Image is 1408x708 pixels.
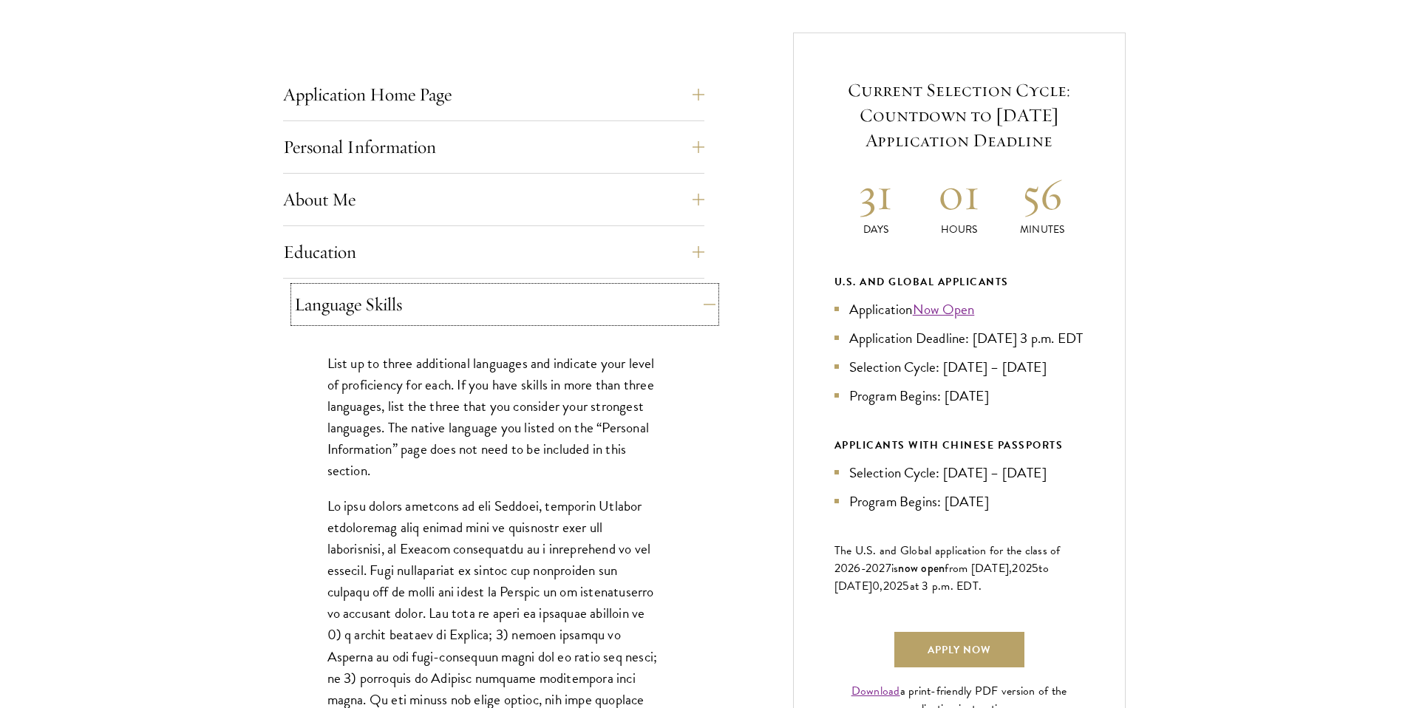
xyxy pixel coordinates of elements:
a: Apply Now [894,632,1024,667]
button: Language Skills [294,287,715,322]
p: List up to three additional languages and indicate your level of proficiency for each. If you hav... [327,353,660,481]
li: Program Begins: [DATE] [834,491,1084,512]
div: U.S. and Global Applicants [834,273,1084,291]
button: Education [283,234,704,270]
p: Days [834,222,918,237]
span: The U.S. and Global application for the class of 202 [834,542,1061,577]
h2: 01 [917,166,1001,222]
li: Application [834,299,1084,320]
h2: 31 [834,166,918,222]
a: Now Open [913,299,975,320]
span: now open [898,559,945,576]
span: 202 [1012,559,1032,577]
li: Application Deadline: [DATE] 3 p.m. EDT [834,327,1084,349]
span: at 3 p.m. EDT. [910,577,982,595]
span: 202 [883,577,903,595]
span: 6 [854,559,860,577]
span: from [DATE], [945,559,1012,577]
h5: Current Selection Cycle: Countdown to [DATE] Application Deadline [834,78,1084,153]
div: APPLICANTS WITH CHINESE PASSPORTS [834,436,1084,455]
span: 5 [902,577,909,595]
span: , [880,577,882,595]
span: 0 [872,577,880,595]
a: Download [851,682,900,700]
p: Minutes [1001,222,1084,237]
span: is [891,559,899,577]
button: Personal Information [283,129,704,165]
span: to [DATE] [834,559,1049,595]
p: Hours [917,222,1001,237]
span: 5 [1032,559,1038,577]
button: Application Home Page [283,77,704,112]
li: Selection Cycle: [DATE] – [DATE] [834,356,1084,378]
button: About Me [283,182,704,217]
span: 7 [885,559,891,577]
li: Program Begins: [DATE] [834,385,1084,406]
span: -202 [861,559,885,577]
li: Selection Cycle: [DATE] – [DATE] [834,462,1084,483]
h2: 56 [1001,166,1084,222]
